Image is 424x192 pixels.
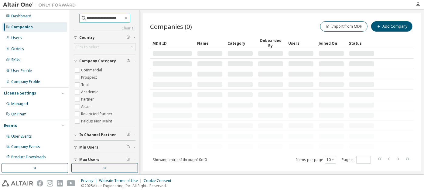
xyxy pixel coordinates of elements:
span: Max Users [79,157,99,162]
span: Clear filter [126,35,130,40]
span: Page n. [342,156,371,164]
div: Category [227,38,253,48]
button: Is Channel Partner [74,128,135,142]
div: License Settings [4,91,36,96]
span: Companies (0) [150,22,192,31]
button: Max Users [74,153,135,166]
div: SKUs [11,57,20,62]
img: youtube.svg [67,180,76,187]
div: Click to select [75,45,99,50]
div: Product Downloads [11,155,46,159]
div: User Profile [11,68,32,73]
div: Events [4,123,17,128]
div: Company Events [11,144,40,149]
div: Orders [11,46,24,51]
div: Managed [11,101,28,106]
img: linkedin.svg [57,180,63,187]
span: Clear filter [126,145,130,150]
p: © 2025 Altair Engineering, Inc. All Rights Reserved. [81,183,175,188]
span: Clear filter [126,157,130,162]
label: Prospect [81,74,98,81]
span: Company Category [79,59,116,63]
span: Country [79,35,95,40]
button: Min Users [74,141,135,154]
a: Clear all [74,26,135,31]
span: Clear filter [126,132,130,137]
div: Privacy [81,178,99,183]
img: facebook.svg [37,180,43,187]
button: Import from MDH [320,21,368,32]
button: 10 [327,157,335,162]
button: Add Company [371,21,412,32]
div: Dashboard [11,14,31,19]
div: Onboarded By [258,38,283,48]
button: Country [74,31,135,44]
label: Paidup Non Maint [81,118,113,125]
span: Is Channel Partner [79,132,116,137]
span: Items per page [296,156,336,164]
span: Min Users [79,145,98,150]
span: Clear filter [126,59,130,63]
div: Status [349,38,374,48]
img: instagram.svg [47,180,53,187]
div: Website Terms of Use [99,178,144,183]
div: Users [288,38,314,48]
div: MDH ID [152,38,192,48]
label: Trial [81,81,90,88]
img: altair_logo.svg [2,180,33,187]
div: Companies [11,25,33,29]
label: Altair [81,103,91,110]
div: Joined On [319,38,344,48]
div: On Prem [11,112,26,117]
div: Company Profile [11,79,40,84]
label: Academic [81,88,99,96]
label: Restricted Partner [81,110,114,118]
div: Name [197,38,223,48]
div: Click to select [74,43,135,51]
div: Cookie Consent [144,178,175,183]
span: Showing entries 1 through 10 of 0 [153,157,207,162]
label: Partner [81,96,95,103]
img: Altair One [3,2,79,8]
button: Company Category [74,54,135,68]
div: Users [11,36,22,40]
div: User Events [11,134,32,139]
label: Commercial [81,67,103,74]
